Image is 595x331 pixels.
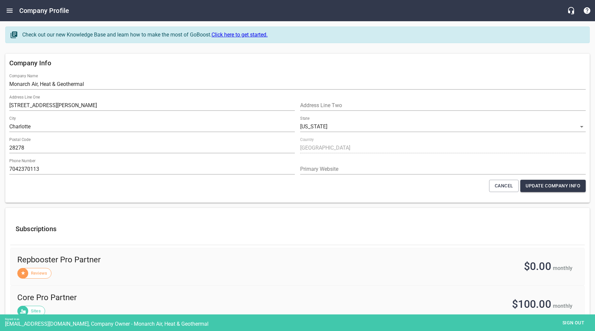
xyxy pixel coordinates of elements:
span: $0.00 [524,260,551,273]
span: Update Company Info [526,182,580,190]
label: Address Line One [9,96,40,99]
div: [EMAIL_ADDRESS][DOMAIN_NAME], Company Owner - Monarch Air, Heat & Geothermal [5,321,595,327]
button: Open drawer [2,3,18,19]
div: Check out our new Knowledge Base and learn how to make the most of GoBoost. [22,31,583,39]
label: Country [300,138,314,142]
label: Company Name [9,74,38,78]
span: Repbooster Pro Partner [17,255,307,265]
span: Cancel [495,182,513,190]
span: Core Pro Partner [17,293,289,303]
span: $100.00 [512,298,551,310]
div: Signed in as [5,318,595,321]
h6: Company Info [9,58,586,68]
span: Sites [27,308,45,314]
button: Update Company Info [520,180,586,192]
label: City [9,117,16,121]
span: monthly [553,265,572,271]
label: State [300,117,309,121]
label: Postal Code [9,138,31,142]
span: monthly [553,303,572,309]
h6: Subscriptions [16,224,579,234]
span: Reviews [27,270,51,277]
label: Phone Number [9,159,36,163]
h6: Company Profile [19,5,69,16]
button: Cancel [489,180,519,192]
button: Sign out [557,317,590,329]
span: Sign out [559,319,587,327]
a: Click here to get started. [212,32,268,38]
div: Reviews [17,268,51,279]
button: Live Chat [563,3,579,19]
div: Sites [17,306,45,316]
button: Support Portal [579,3,595,19]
